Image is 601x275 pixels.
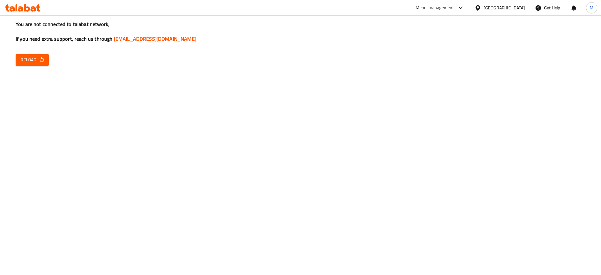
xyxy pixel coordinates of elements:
[21,56,44,64] span: Reload
[416,4,454,12] div: Menu-management
[484,4,525,11] div: [GEOGRAPHIC_DATA]
[16,21,585,43] h3: You are not connected to talabat network, If you need extra support, reach us through
[590,4,593,11] span: M
[16,54,49,66] button: Reload
[114,34,196,43] a: [EMAIL_ADDRESS][DOMAIN_NAME]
